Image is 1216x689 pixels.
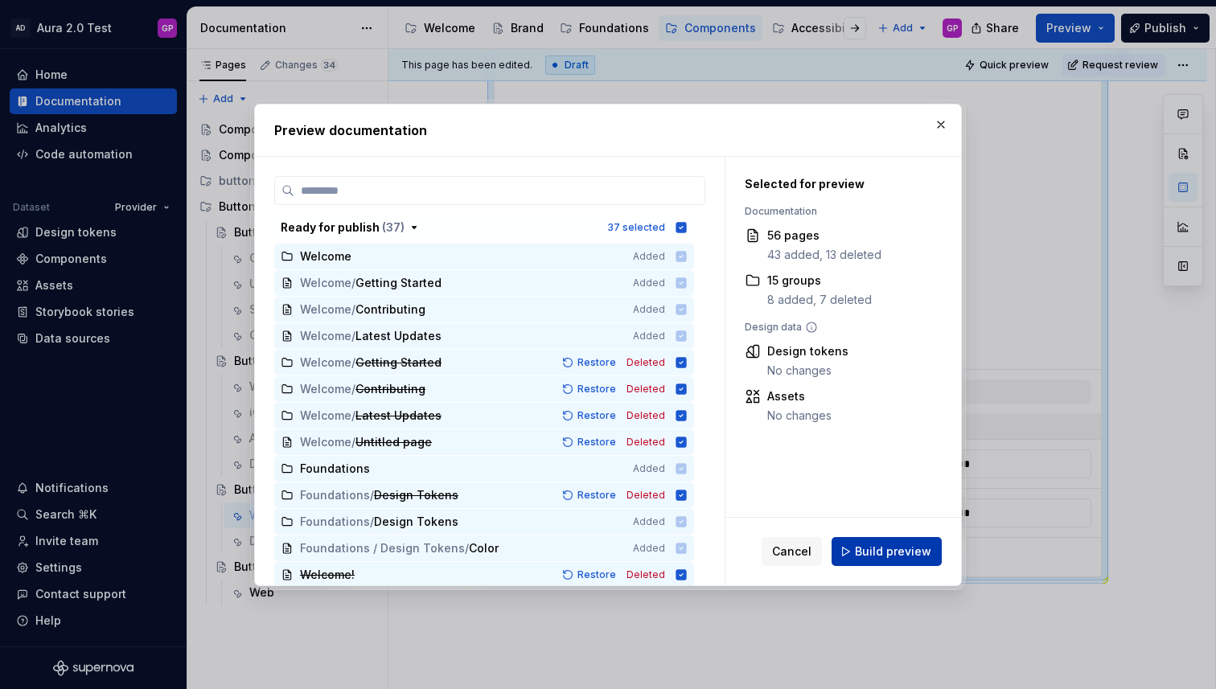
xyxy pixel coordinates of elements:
span: Foundations [300,487,370,503]
div: Assets [767,388,832,404]
span: Deleted [626,356,665,369]
span: Welcome [300,355,351,371]
span: Deleted [626,568,665,581]
h2: Preview documentation [274,121,942,140]
button: Restore [557,487,623,503]
span: Restore [577,568,616,581]
span: Deleted [626,383,665,396]
span: Deleted [626,436,665,449]
div: Design tokens [767,343,848,359]
span: Restore [577,356,616,369]
div: 37 selected [607,221,665,234]
span: Untitled page [355,434,432,450]
span: Restore [577,383,616,396]
div: 43 added, 13 deleted [767,247,881,263]
span: ( 37 ) [382,220,405,234]
button: Cancel [762,537,822,566]
div: 8 added, 7 deleted [767,292,872,308]
span: Cancel [772,543,811,560]
span: Restore [577,409,616,422]
button: Restore [557,434,623,450]
span: Welcome! [300,567,355,583]
div: Design data [745,321,934,334]
div: Documentation [745,205,934,218]
div: No changes [767,408,832,424]
span: Welcome [300,381,351,397]
span: / [370,487,374,503]
span: Deleted [626,489,665,502]
span: Restore [577,436,616,449]
button: Build preview [832,537,942,566]
div: Selected for preview [745,176,934,192]
span: Restore [577,489,616,502]
button: Ready for publish (37)37 selected [274,215,694,240]
span: / [351,381,355,397]
div: Ready for publish [281,219,405,236]
button: Restore [557,381,623,397]
span: / [351,355,355,371]
span: Welcome [300,408,351,424]
span: Latest Updates [355,408,442,424]
div: 56 pages [767,228,881,244]
span: Welcome [300,434,351,450]
button: Restore [557,567,623,583]
button: Restore [557,408,623,424]
span: Getting Started [355,355,442,371]
span: Contributing [355,381,425,397]
button: Restore [557,355,623,371]
span: Build preview [855,543,931,560]
span: Deleted [626,409,665,422]
div: No changes [767,363,848,379]
span: Design Tokens [374,487,458,503]
span: / [351,434,355,450]
span: / [351,408,355,424]
div: 15 groups [767,273,872,289]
